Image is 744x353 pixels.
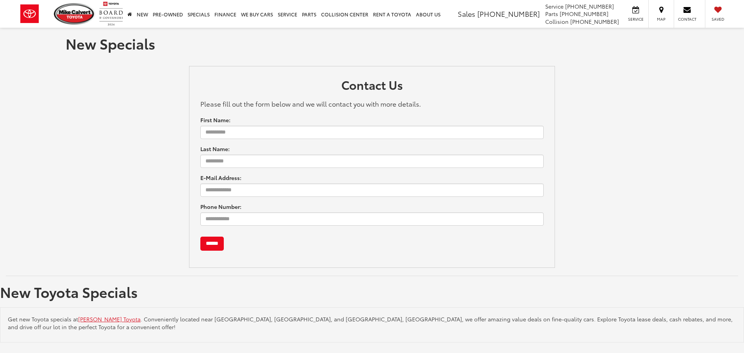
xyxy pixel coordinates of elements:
[54,3,95,25] img: Mike Calvert Toyota
[627,16,644,22] span: Service
[545,10,558,18] span: Parts
[200,203,241,210] label: Phone Number:
[709,16,726,22] span: Saved
[66,36,679,51] h1: New Specials
[560,10,608,18] span: [PHONE_NUMBER]
[570,18,619,25] span: [PHONE_NUMBER]
[200,99,544,108] p: Please fill out the form below and we will contact you with more details.
[200,116,230,124] label: First Name:
[78,315,141,323] a: [PERSON_NAME] Toyota
[200,174,241,182] label: E-Mail Address:
[678,16,696,22] span: Contact
[653,16,670,22] span: Map
[545,18,569,25] span: Collision
[200,78,544,95] h2: Contact Us
[477,9,540,19] span: [PHONE_NUMBER]
[458,9,475,19] span: Sales
[545,2,564,10] span: Service
[565,2,614,10] span: [PHONE_NUMBER]
[200,145,230,153] label: Last Name:
[8,315,736,331] p: Get new Toyota specials at . Conveniently located near [GEOGRAPHIC_DATA], [GEOGRAPHIC_DATA], and ...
